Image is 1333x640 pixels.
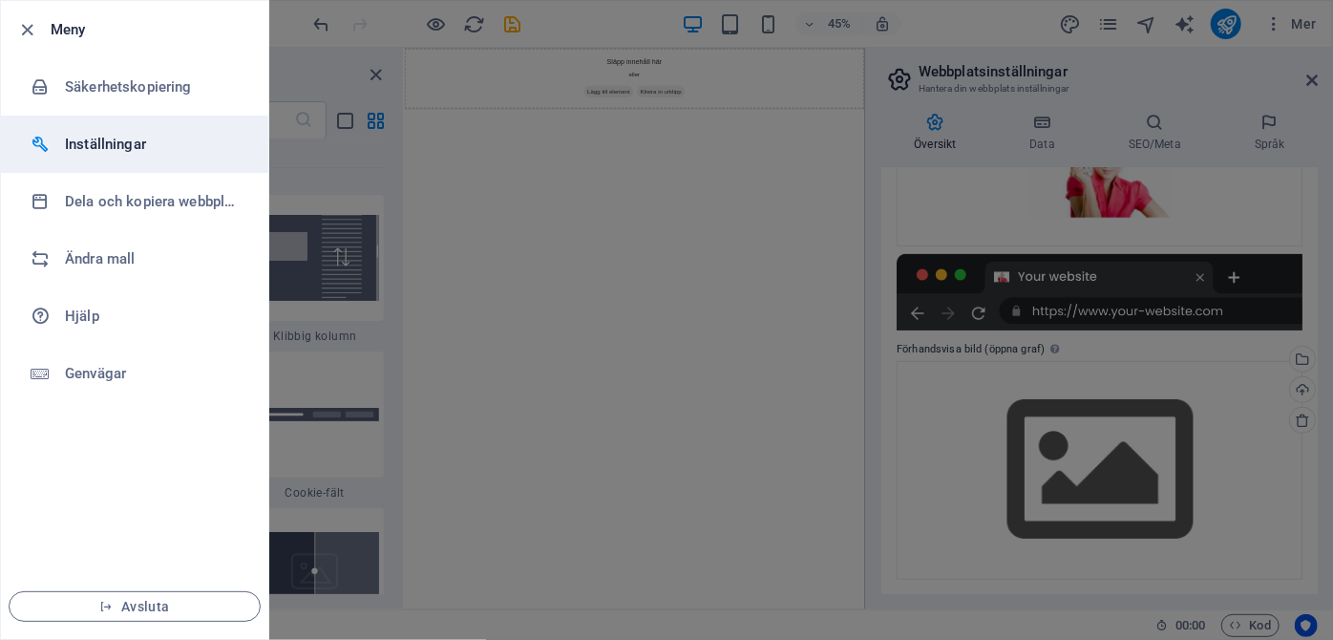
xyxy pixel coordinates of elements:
h6: Säkerhetskopiering [65,75,242,98]
h6: Inställningar [65,133,242,156]
span: Klistra in urklipp [517,83,624,110]
a: Hjälp [1,288,268,345]
h6: Genvägar [65,362,242,385]
span: Avsluta [25,599,244,614]
h6: Dela och kopiera webbplats [65,190,242,213]
h6: Meny [51,18,253,41]
button: Avsluta [9,591,261,622]
span: Lägg till element [399,83,509,110]
h6: Hjälp [65,305,242,328]
h6: Ändra mall [65,247,242,270]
